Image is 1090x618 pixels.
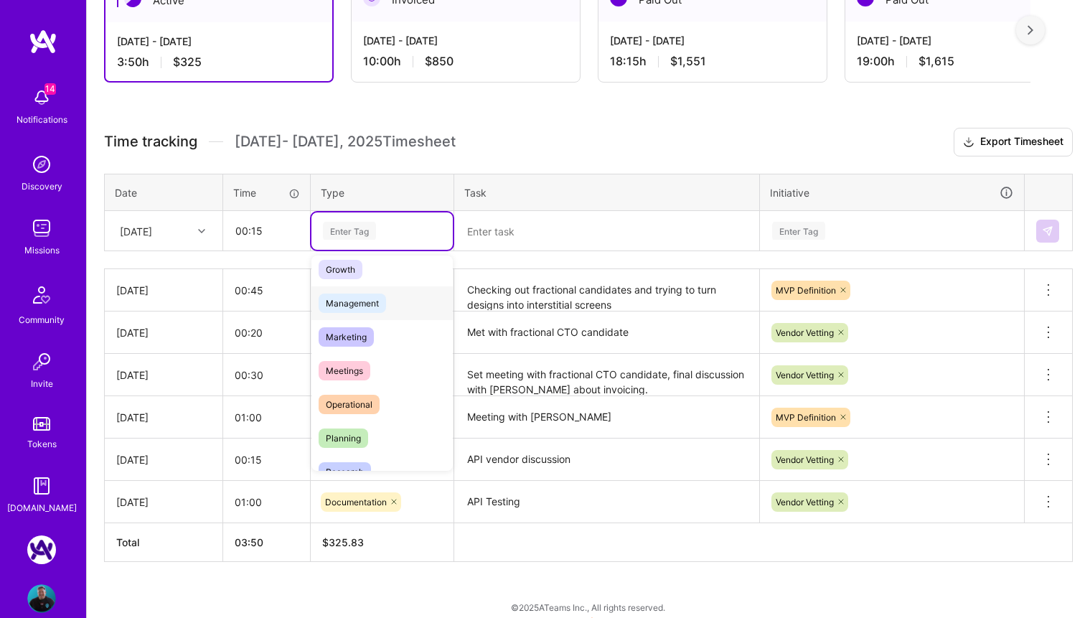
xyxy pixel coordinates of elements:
[223,441,310,479] input: HH:MM
[319,395,380,414] span: Operational
[319,327,374,347] span: Marketing
[456,271,758,310] textarea: Checking out fractional candidates and trying to turn designs into interstitial screens
[319,260,362,279] span: Growth
[31,376,53,391] div: Invite
[198,228,205,235] i: icon Chevron
[24,278,59,312] img: Community
[776,285,836,296] span: MVP Definition
[7,500,77,515] div: [DOMAIN_NAME]
[770,184,1014,201] div: Initiative
[116,452,211,467] div: [DATE]
[963,135,974,150] i: icon Download
[19,312,65,327] div: Community
[776,497,834,507] span: Vendor Vetting
[772,220,825,242] div: Enter Tag
[233,185,300,200] div: Time
[223,271,310,309] input: HH:MM
[116,495,211,510] div: [DATE]
[223,356,310,394] input: HH:MM
[22,179,62,194] div: Discovery
[44,83,56,95] span: 14
[235,133,456,151] span: [DATE] - [DATE] , 2025 Timesheet
[116,325,211,340] div: [DATE]
[319,361,370,380] span: Meetings
[27,150,56,179] img: discovery
[456,355,758,395] textarea: Set meeting with fractional CTO candidate, final discussion with [PERSON_NAME] about invoicing.
[322,536,364,548] span: $ 325.83
[24,584,60,613] a: User Avatar
[456,313,758,352] textarea: Met with fractional CTO candidate
[918,54,954,69] span: $1,615
[319,294,386,313] span: Management
[776,454,834,465] span: Vendor Vetting
[27,535,56,564] img: Rent Parity: Team for leveling the playing field in the property management space
[24,535,60,564] a: Rent Parity: Team for leveling the playing field in the property management space
[776,412,836,423] span: MVP Definition
[224,212,309,250] input: HH:MM
[456,482,758,522] textarea: API Testing
[117,55,321,70] div: 3:50 h
[454,174,760,211] th: Task
[319,429,368,448] span: Planning
[116,410,211,425] div: [DATE]
[325,497,387,507] span: Documentation
[776,370,834,380] span: Vendor Vetting
[223,314,310,352] input: HH:MM
[456,440,758,479] textarea: API vendor discussion
[116,283,211,298] div: [DATE]
[24,243,60,258] div: Missions
[776,327,834,338] span: Vendor Vetting
[223,483,310,521] input: HH:MM
[105,174,223,211] th: Date
[223,398,310,436] input: HH:MM
[223,523,311,562] th: 03:50
[610,33,815,48] div: [DATE] - [DATE]
[120,223,152,238] div: [DATE]
[954,128,1073,156] button: Export Timesheet
[105,523,223,562] th: Total
[363,54,568,69] div: 10:00 h
[29,29,57,55] img: logo
[311,174,454,211] th: Type
[319,462,371,482] span: Research
[117,34,321,49] div: [DATE] - [DATE]
[1042,225,1053,237] img: Submit
[857,54,1062,69] div: 19:00 h
[27,214,56,243] img: teamwork
[670,54,706,69] span: $1,551
[173,55,202,70] span: $325
[27,584,56,613] img: User Avatar
[1028,25,1033,35] img: right
[425,54,454,69] span: $850
[456,398,758,437] textarea: Meeting with [PERSON_NAME]
[17,112,67,127] div: Notifications
[857,33,1062,48] div: [DATE] - [DATE]
[33,417,50,431] img: tokens
[116,367,211,383] div: [DATE]
[27,436,57,451] div: Tokens
[27,472,56,500] img: guide book
[27,83,56,112] img: bell
[610,54,815,69] div: 18:15 h
[104,133,197,151] span: Time tracking
[363,33,568,48] div: [DATE] - [DATE]
[323,220,376,242] div: Enter Tag
[27,347,56,376] img: Invite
